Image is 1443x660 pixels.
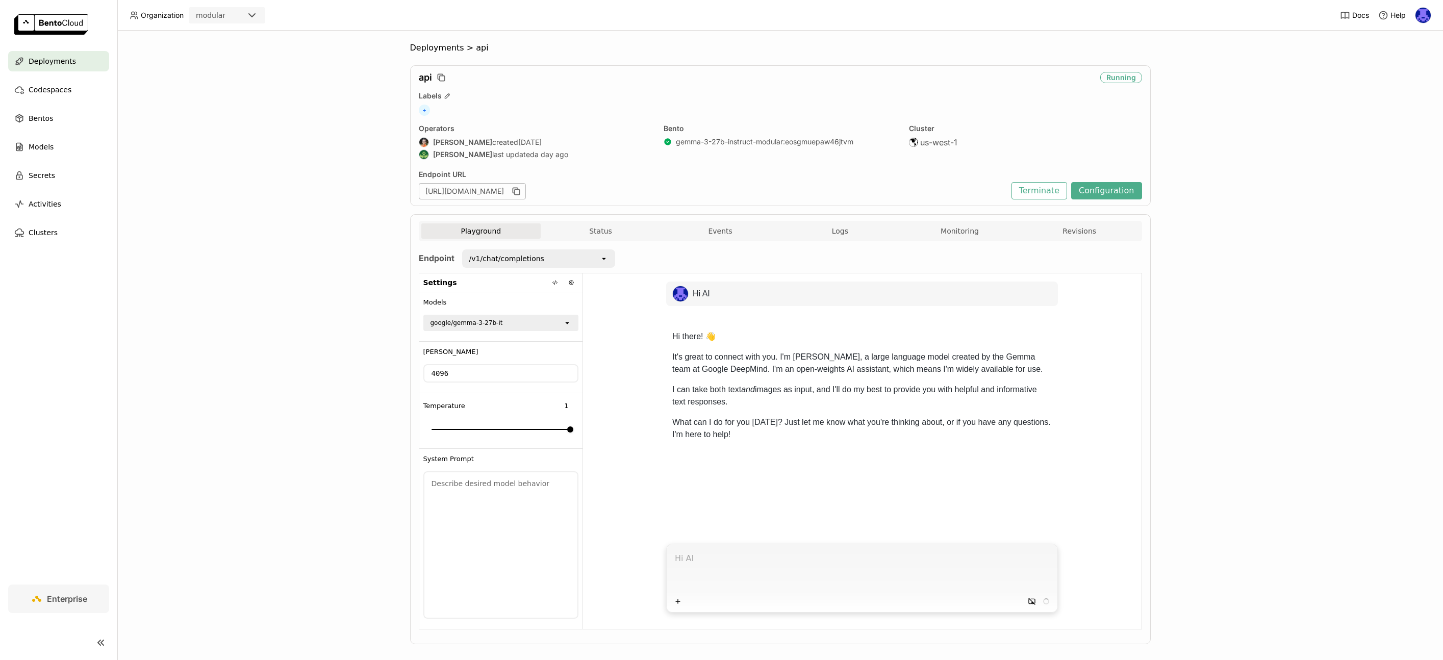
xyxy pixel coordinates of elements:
svg: open [563,319,571,327]
button: Terminate [1011,182,1067,199]
span: Clusters [29,226,58,239]
div: Running [1100,72,1142,83]
div: /v1/chat/completions [469,253,544,264]
span: Activities [29,198,61,210]
span: Logs [832,226,848,236]
span: Deployments [29,55,76,67]
div: Help [1378,10,1406,20]
a: Clusters [8,222,109,243]
nav: Breadcrumbs navigation [410,43,1151,53]
a: Docs [1340,10,1369,20]
button: Status [541,223,661,239]
div: Endpoint URL [419,170,1006,179]
p: Hi AI [693,288,710,300]
div: modular [196,10,225,20]
span: Enterprise [47,594,87,604]
span: Docs [1352,11,1369,20]
img: Newton Jain [1415,8,1431,23]
img: Sean Sheng [419,138,428,147]
span: > [464,43,476,53]
input: Selected /v1/chat/completions. [545,253,546,264]
span: System Prompt [423,455,474,463]
p: I can take both text images as input, and I'll do my best to provide you with helpful and informa... [672,384,1052,408]
button: Monitoring [900,223,1020,239]
span: Temperature [423,402,465,410]
a: Secrets [8,165,109,186]
img: Kevin Bi [419,150,428,159]
span: a day ago [535,150,568,159]
p: What can I do for you [DATE]? Just let me know what you're thinking about, or if you have any que... [672,416,1052,441]
button: Revisions [1020,223,1140,239]
p: It's great to connect with you. I'm [PERSON_NAME], a large language model created by the Gemma te... [672,351,1052,375]
span: Models [29,141,54,153]
svg: Plus [674,597,682,605]
a: Deployments [8,51,109,71]
div: Settings [419,273,583,292]
div: Labels [419,91,1142,100]
div: Bento [664,124,897,133]
span: + [419,105,430,116]
strong: [PERSON_NAME] [433,138,492,147]
p: Hi there! 👋 [672,331,1052,343]
input: Selected modular. [226,11,227,21]
span: api [476,43,488,53]
div: [URL][DOMAIN_NAME] [419,183,526,199]
span: us-west-1 [920,137,957,147]
div: google/gemma-3-27b-it [431,318,503,328]
a: Enterprise [8,585,109,613]
img: logo [14,14,88,35]
button: Playground [421,223,541,239]
div: Cluster [909,124,1142,133]
span: [DATE] [518,138,542,147]
em: and [741,385,755,394]
a: Codespaces [8,80,109,100]
button: Events [661,223,780,239]
span: [PERSON_NAME] [423,348,478,356]
a: Activities [8,194,109,214]
a: Bentos [8,108,109,129]
span: api [419,72,432,83]
a: Models [8,137,109,157]
span: Help [1390,11,1406,20]
span: Codespaces [29,84,71,96]
strong: Endpoint [419,253,454,263]
a: gemma-3-27b-instruct-modular:eosgmuepaw46jtvm [676,137,853,146]
div: last updated [419,149,652,160]
span: Deployments [410,43,464,53]
div: Operators [419,124,652,133]
input: Temperature [555,400,578,412]
img: Newton Jain [673,286,688,301]
div: created [419,137,652,147]
span: Bentos [29,112,53,124]
strong: [PERSON_NAME] [433,150,492,159]
span: Models [423,298,447,307]
span: Secrets [29,169,55,182]
button: content is loading [1039,594,1053,608]
button: Configuration [1071,182,1142,199]
span: Organization [141,11,184,20]
svg: open [600,255,608,263]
